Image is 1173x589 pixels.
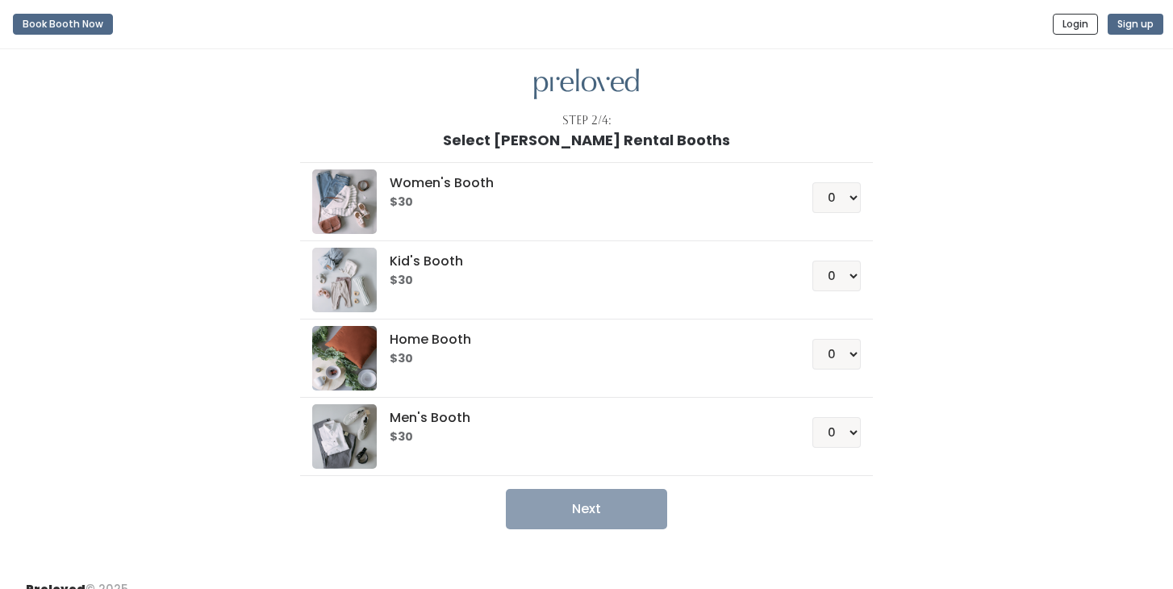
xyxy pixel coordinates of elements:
h6: $30 [390,274,773,287]
h6: $30 [390,196,773,209]
img: preloved logo [312,248,377,312]
h5: Men's Booth [390,411,773,425]
img: preloved logo [534,69,639,100]
img: preloved logo [312,326,377,391]
a: Book Booth Now [13,6,113,42]
div: Step 2/4: [562,112,612,129]
img: preloved logo [312,169,377,234]
button: Sign up [1108,14,1163,35]
button: Book Booth Now [13,14,113,35]
h5: Women's Booth [390,176,773,190]
h6: $30 [390,353,773,366]
button: Login [1053,14,1098,35]
h5: Kid's Booth [390,254,773,269]
h6: $30 [390,431,773,444]
button: Next [506,489,667,529]
h1: Select [PERSON_NAME] Rental Booths [443,132,730,148]
h5: Home Booth [390,332,773,347]
img: preloved logo [312,404,377,469]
